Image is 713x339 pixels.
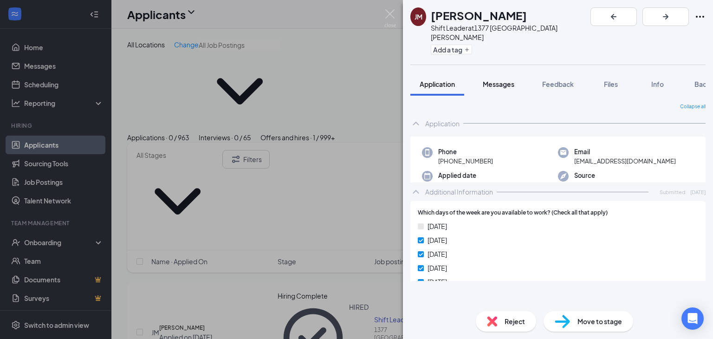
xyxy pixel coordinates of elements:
[694,11,706,22] svg: Ellipses
[574,156,676,166] span: [EMAIL_ADDRESS][DOMAIN_NAME]
[542,80,574,88] span: Feedback
[431,45,472,54] button: PlusAdd a tag
[425,119,460,128] div: Application
[690,188,706,196] span: [DATE]
[574,171,638,180] span: Source
[438,180,476,189] span: [DATE]
[608,11,619,22] svg: ArrowLeftNew
[651,80,664,88] span: Info
[438,171,476,180] span: Applied date
[590,7,637,26] button: ArrowLeftNew
[410,186,421,197] svg: ChevronUp
[431,7,527,23] h1: [PERSON_NAME]
[660,188,687,196] span: Submitted:
[428,249,447,259] span: [DATE]
[420,80,455,88] span: Application
[428,263,447,273] span: [DATE]
[425,187,493,196] div: Additional Information
[660,11,671,22] svg: ArrowRight
[415,12,422,21] div: JM
[681,307,704,330] div: Open Intercom Messenger
[438,147,493,156] span: Phone
[604,80,618,88] span: Files
[574,180,638,189] span: [URL][DOMAIN_NAME]
[431,23,586,42] div: Shift Leader at 1377 [GEOGRAPHIC_DATA][PERSON_NAME]
[574,147,676,156] span: Email
[438,156,493,166] span: [PHONE_NUMBER]
[428,221,447,231] span: [DATE]
[410,118,421,129] svg: ChevronUp
[505,316,525,326] span: Reject
[642,7,689,26] button: ArrowRight
[428,277,447,287] span: [DATE]
[680,103,706,111] span: Collapse all
[483,80,514,88] span: Messages
[464,47,470,52] svg: Plus
[418,209,608,217] span: Which days of the week are you available to work? (Check all that apply)
[577,316,622,326] span: Move to stage
[428,235,447,245] span: [DATE]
